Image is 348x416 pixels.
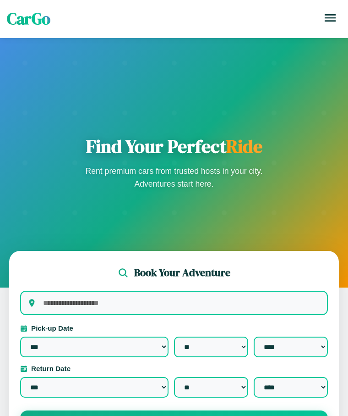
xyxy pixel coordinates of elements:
label: Return Date [20,365,328,372]
span: CarGo [7,8,50,30]
h2: Book Your Adventure [134,266,230,280]
span: Ride [226,134,262,159]
p: Rent premium cars from trusted hosts in your city. Adventures start here. [82,165,266,190]
label: Pick-up Date [20,324,328,332]
h1: Find Your Perfect [82,135,266,157]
